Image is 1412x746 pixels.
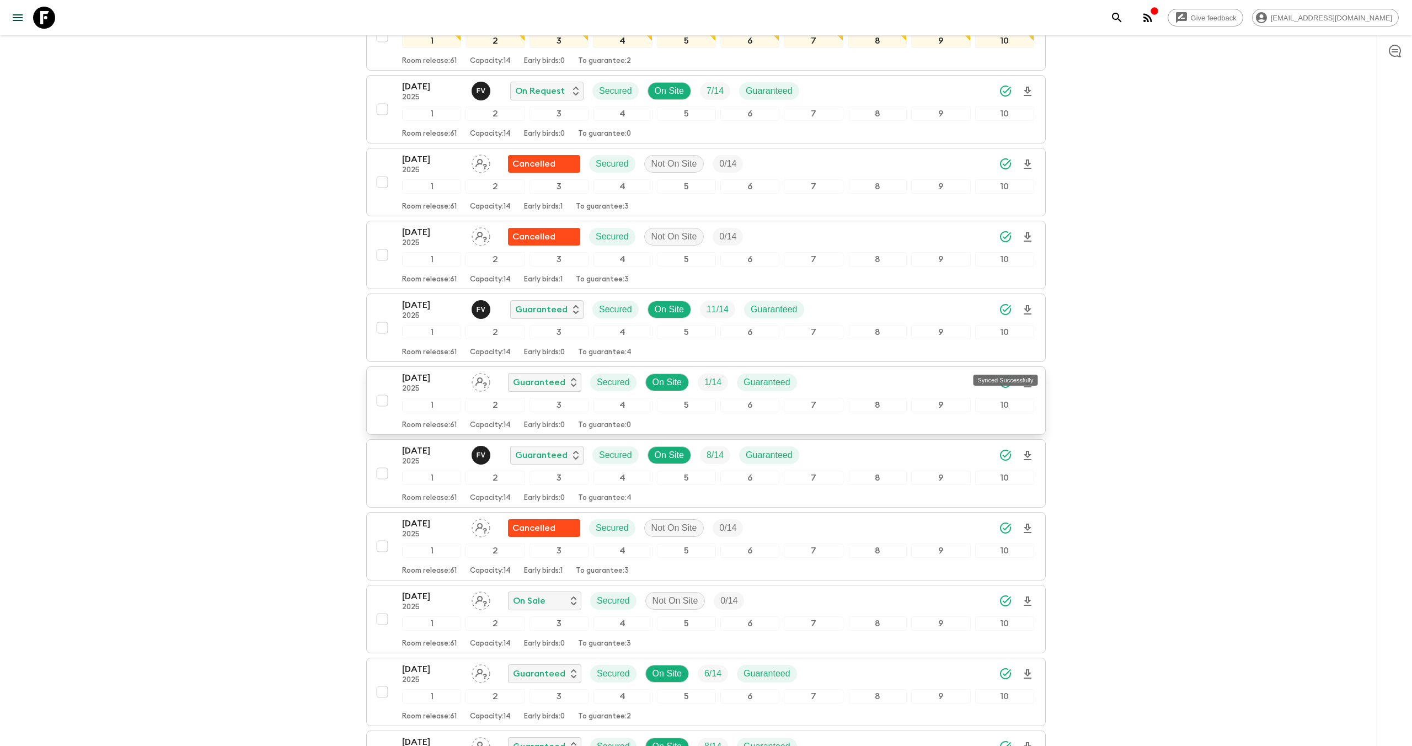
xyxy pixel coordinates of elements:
[576,275,629,284] p: To guarantee: 3
[366,512,1046,580] button: [DATE]2025Assign pack leaderFlash Pack cancellationSecuredNot On SiteTrip Fill12345678910Room rel...
[472,231,490,239] span: Assign pack leader
[402,603,463,612] p: 2025
[784,325,843,339] div: 7
[366,366,1046,435] button: [DATE]2025Assign pack leaderGuaranteedSecuredOn SiteTrip FillGuaranteed12345678910Room release:61...
[7,7,29,29] button: menu
[402,590,463,603] p: [DATE]
[720,594,737,608] p: 0 / 14
[402,385,463,393] p: 2025
[911,34,970,48] div: 9
[848,689,907,704] div: 8
[472,668,490,676] span: Assign pack leader
[466,398,525,412] div: 2
[402,640,457,648] p: Room release: 61
[645,592,705,610] div: Not On Site
[590,592,637,610] div: Secured
[524,712,565,721] p: Early birds: 0
[366,658,1046,726] button: [DATE]2025Assign pack leaderGuaranteedSecuredOn SiteTrip FillGuaranteed12345678910Room release:61...
[524,203,563,211] p: Early birds: 1
[719,230,736,243] p: 0 / 14
[719,521,736,535] p: 0 / 14
[529,106,589,121] div: 3
[720,543,779,558] div: 6
[402,299,463,312] p: [DATE]
[599,303,632,316] p: Secured
[700,301,735,318] div: Trip Fill
[744,667,790,680] p: Guaranteed
[911,179,970,194] div: 9
[784,106,843,121] div: 7
[466,325,525,339] div: 2
[1021,595,1034,608] svg: Download Onboarding
[652,376,682,389] p: On Site
[524,57,565,66] p: Early birds: 0
[466,252,525,267] div: 2
[1021,522,1034,535] svg: Download Onboarding
[713,519,743,537] div: Trip Fill
[704,667,721,680] p: 6 / 14
[515,303,568,316] p: Guaranteed
[529,398,589,412] div: 3
[402,179,461,194] div: 1
[848,34,907,48] div: 8
[508,519,580,537] div: Flash Pack cancellation
[366,75,1046,143] button: [DATE]2025Francisco ValeroOn RequestSecuredOn SiteTrip FillGuaranteed12345678910Room release:61Ca...
[784,689,843,704] div: 7
[975,543,1034,558] div: 10
[1185,14,1243,22] span: Give feedback
[751,303,798,316] p: Guaranteed
[700,82,730,100] div: Trip Fill
[1021,668,1034,681] svg: Download Onboarding
[596,230,629,243] p: Secured
[402,239,463,248] p: 2025
[593,325,652,339] div: 4
[402,252,461,267] div: 1
[700,446,730,464] div: Trip Fill
[470,203,511,211] p: Capacity: 14
[651,521,697,535] p: Not On Site
[911,543,970,558] div: 9
[470,640,511,648] p: Capacity: 14
[651,230,697,243] p: Not On Site
[513,667,565,680] p: Guaranteed
[975,398,1034,412] div: 10
[578,640,631,648] p: To guarantee: 3
[515,449,568,462] p: Guaranteed
[644,155,704,173] div: Not On Site
[470,421,511,430] p: Capacity: 14
[402,689,461,704] div: 1
[713,155,743,173] div: Trip Fill
[657,689,716,704] div: 5
[512,521,555,535] p: Cancelled
[402,325,461,339] div: 1
[402,517,463,530] p: [DATE]
[402,494,457,503] p: Room release: 61
[597,667,630,680] p: Secured
[589,519,635,537] div: Secured
[472,82,493,100] button: FV
[657,471,716,485] div: 5
[593,252,652,267] div: 4
[402,226,463,239] p: [DATE]
[513,376,565,389] p: Guaranteed
[593,34,652,48] div: 4
[402,712,457,721] p: Room release: 61
[597,376,630,389] p: Secured
[529,689,589,704] div: 3
[720,398,779,412] div: 6
[848,106,907,121] div: 8
[746,449,793,462] p: Guaranteed
[651,157,697,170] p: Not On Site
[1168,9,1243,26] a: Give feedback
[402,543,461,558] div: 1
[402,312,463,321] p: 2025
[911,398,970,412] div: 9
[402,106,461,121] div: 1
[576,567,629,576] p: To guarantee: 3
[911,106,970,121] div: 9
[470,348,511,357] p: Capacity: 14
[645,374,689,391] div: On Site
[911,471,970,485] div: 9
[698,374,728,391] div: Trip Fill
[848,252,907,267] div: 8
